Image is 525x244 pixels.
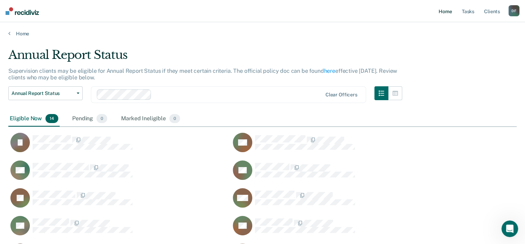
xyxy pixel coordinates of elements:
a: here [324,68,335,74]
button: Annual Report Status [8,86,83,100]
div: CaseloadOpportunityCell-04231362 [8,160,231,188]
p: Supervision clients may be eligible for Annual Report Status if they meet certain criteria. The o... [8,68,397,81]
div: CaseloadOpportunityCell-04353751 [8,188,231,216]
div: CaseloadOpportunityCell-04145751 [231,132,453,160]
img: Recidiviz [6,7,39,15]
a: Home [8,31,517,37]
div: CaseloadOpportunityCell-05077266 [8,216,231,243]
div: CaseloadOpportunityCell-01004464 [8,132,231,160]
div: Clear officers [325,92,357,98]
span: 0 [96,114,107,123]
span: 0 [169,114,180,123]
div: Eligible Now14 [8,111,60,127]
div: CaseloadOpportunityCell-03787678 [231,216,453,243]
div: CaseloadOpportunityCell-02432467 [231,160,453,188]
span: 14 [45,114,58,123]
button: DF [508,5,519,16]
div: Marked Ineligible0 [120,111,181,127]
div: D F [508,5,519,16]
div: CaseloadOpportunityCell-02117307 [231,188,453,216]
iframe: Intercom live chat [501,220,518,237]
div: Annual Report Status [8,48,402,68]
div: Pending0 [71,111,109,127]
span: Annual Report Status [11,90,74,96]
